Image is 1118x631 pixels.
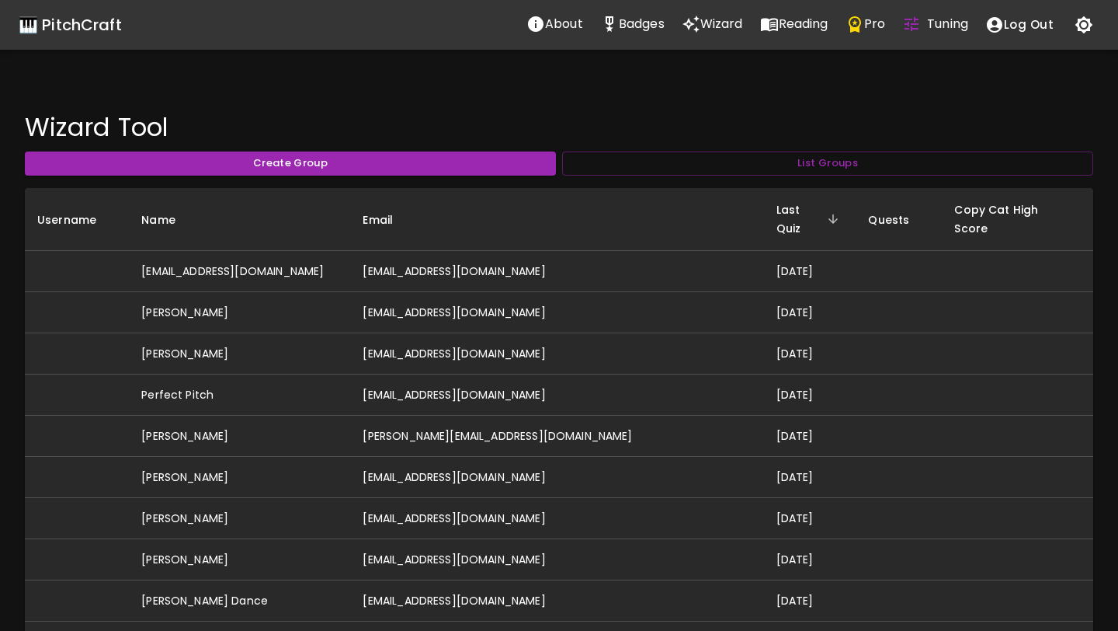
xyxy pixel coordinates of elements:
a: Tuning Quiz [894,9,977,41]
a: Pro [837,9,894,41]
p: Badges [619,15,665,33]
td: [DATE] [764,333,856,375]
td: [EMAIL_ADDRESS][DOMAIN_NAME] [350,292,763,333]
td: [EMAIL_ADDRESS][DOMAIN_NAME] [350,457,763,498]
td: [DATE] [764,375,856,416]
td: [PERSON_NAME] [129,457,350,498]
td: [EMAIL_ADDRESS][DOMAIN_NAME] [350,375,763,416]
p: About [545,15,583,33]
td: [EMAIL_ADDRESS][DOMAIN_NAME] [129,251,350,292]
td: [PERSON_NAME] [129,292,350,333]
td: [EMAIL_ADDRESS][DOMAIN_NAME] [350,580,763,622]
td: [DATE] [764,457,856,498]
p: Tuning [927,15,968,33]
td: [PERSON_NAME] [129,416,350,457]
button: Create Group [25,152,556,176]
span: Last Quiz [776,200,844,238]
button: Wizard [673,9,752,40]
a: 🎹 PitchCraft [19,12,122,37]
td: [DATE] [764,498,856,539]
td: [DATE] [764,292,856,333]
td: [EMAIL_ADDRESS][DOMAIN_NAME] [350,251,763,292]
span: Username [37,211,116,229]
td: [EMAIL_ADDRESS][DOMAIN_NAME] [350,333,763,375]
button: Stats [592,9,673,40]
td: Perfect Pitch [129,375,350,416]
td: [PERSON_NAME] Dance [129,580,350,622]
td: [DATE] [764,580,856,622]
span: Copy Cat High Score [954,200,1081,238]
td: [EMAIL_ADDRESS][DOMAIN_NAME] [350,498,763,539]
td: [PERSON_NAME] [129,333,350,375]
p: Reading [779,15,828,33]
p: Wizard [700,15,743,33]
td: [PERSON_NAME] [129,539,350,580]
h4: Wizard Tool [25,112,1093,143]
td: [DATE] [764,251,856,292]
a: Wizard [673,9,752,41]
a: Reading [752,9,837,41]
td: [DATE] [764,539,856,580]
span: Quests [868,211,929,229]
td: [EMAIL_ADDRESS][DOMAIN_NAME] [350,539,763,580]
button: List Groups [562,152,1093,176]
td: [DATE] [764,416,856,457]
span: Email [363,211,413,229]
button: Reading [752,9,837,40]
p: Pro [864,15,885,33]
a: About [518,9,592,41]
button: Tuning Quiz [894,9,977,40]
span: Name [141,211,196,229]
a: Stats [592,9,673,41]
td: [PERSON_NAME] [129,498,350,539]
td: [PERSON_NAME][EMAIL_ADDRESS][DOMAIN_NAME] [350,416,763,457]
button: account of current user [977,9,1062,41]
button: About [518,9,592,40]
button: Pro [837,9,894,40]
